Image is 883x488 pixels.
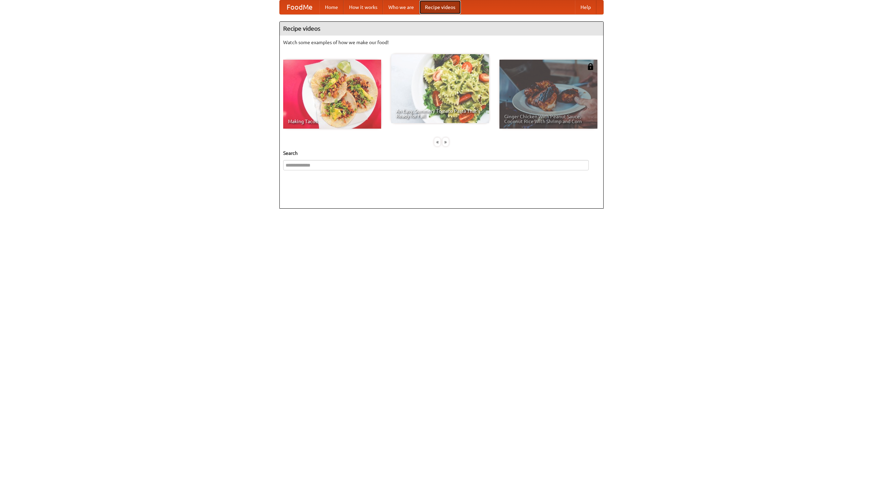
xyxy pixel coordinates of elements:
span: Making Tacos [288,119,376,124]
a: FoodMe [280,0,319,14]
img: 483408.png [587,63,594,70]
h5: Search [283,150,600,157]
a: Help [575,0,596,14]
h4: Recipe videos [280,22,603,36]
a: Who we are [383,0,419,14]
a: An Easy, Summery Tomato Pasta That's Ready for Fall [391,54,489,123]
div: « [434,138,440,146]
a: How it works [344,0,383,14]
div: » [443,138,449,146]
a: Recipe videos [419,0,461,14]
a: Making Tacos [283,60,381,129]
a: Home [319,0,344,14]
span: An Easy, Summery Tomato Pasta That's Ready for Fall [396,109,484,118]
p: Watch some examples of how we make our food! [283,39,600,46]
